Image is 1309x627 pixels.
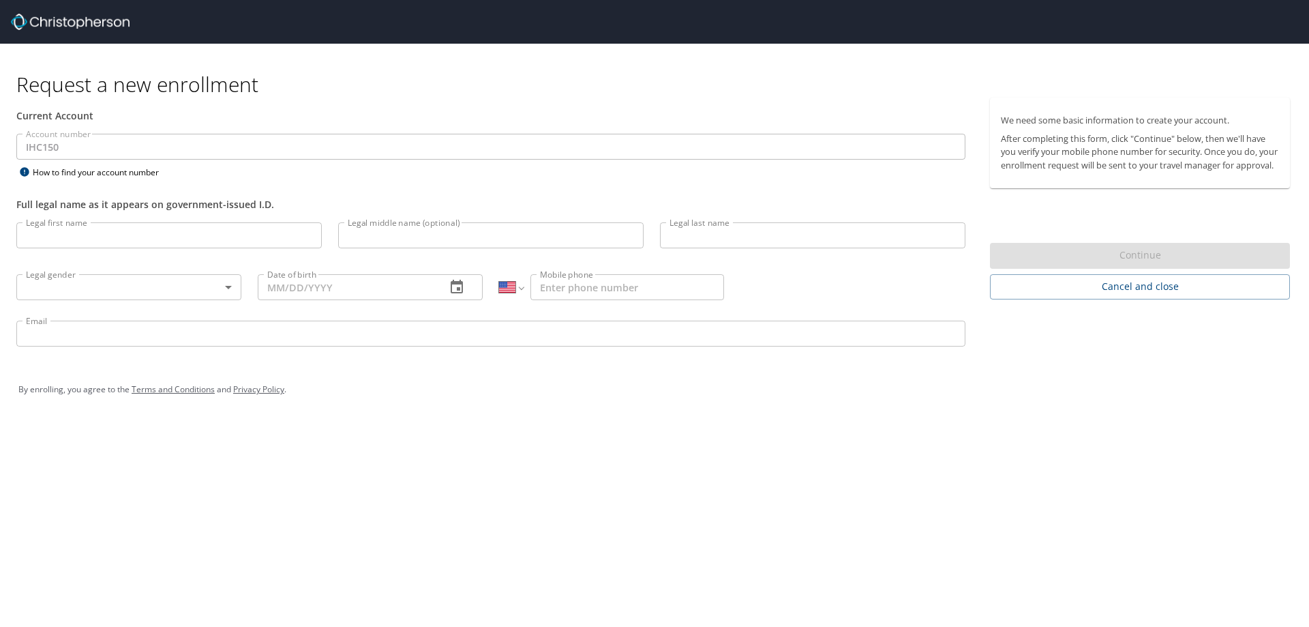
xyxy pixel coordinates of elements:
[1001,132,1279,172] p: After completing this form, click "Continue" below, then we'll have you verify your mobile phone ...
[16,164,187,181] div: How to find your account number
[18,373,1291,407] div: By enrolling, you agree to the and .
[16,197,965,212] div: Full legal name as it appears on government-issued I.D.
[16,274,241,300] div: ​
[16,71,1301,98] h1: Request a new enrollment
[11,14,130,30] img: cbt logo
[530,274,724,300] input: Enter phone number
[16,108,965,123] div: Current Account
[1001,278,1279,295] span: Cancel and close
[990,274,1290,300] button: Cancel and close
[132,383,215,395] a: Terms and Conditions
[1001,114,1279,127] p: We need some basic information to create your account.
[258,274,435,300] input: MM/DD/YYYY
[233,383,284,395] a: Privacy Policy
